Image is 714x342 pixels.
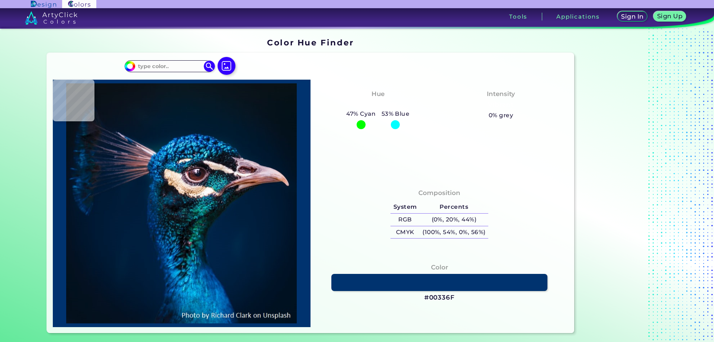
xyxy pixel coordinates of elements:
h5: 53% Blue [379,109,412,119]
h4: Color [431,262,448,273]
h3: Vibrant [485,100,517,109]
img: ArtyClick Design logo [31,1,56,8]
h5: RGB [390,214,419,226]
a: Sign Up [655,12,685,21]
h5: System [390,201,419,213]
h1: Color Hue Finder [267,37,354,48]
h5: Percents [419,201,488,213]
input: type color.. [135,61,204,71]
h4: Composition [418,188,460,198]
h5: 0% grey [489,111,513,120]
img: icon search [204,61,215,72]
h5: Sign In [622,14,643,19]
h5: 47% Cyan [344,109,379,119]
h5: Sign Up [658,13,681,19]
iframe: Advertisement [577,35,670,336]
img: logo_artyclick_colors_white.svg [25,11,77,25]
a: Sign In [618,12,646,21]
h5: CMYK [390,226,419,239]
h3: Applications [556,14,600,19]
img: icon picture [218,57,235,75]
h5: (100%, 54%, 0%, 56%) [419,226,488,239]
img: img_pavlin.jpg [57,83,307,323]
h4: Hue [372,89,385,99]
h3: Tools [509,14,527,19]
h4: Intensity [487,89,515,99]
h3: Cyan-Blue [357,100,399,109]
h3: #00336F [424,293,455,302]
h5: (0%, 20%, 44%) [419,214,488,226]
